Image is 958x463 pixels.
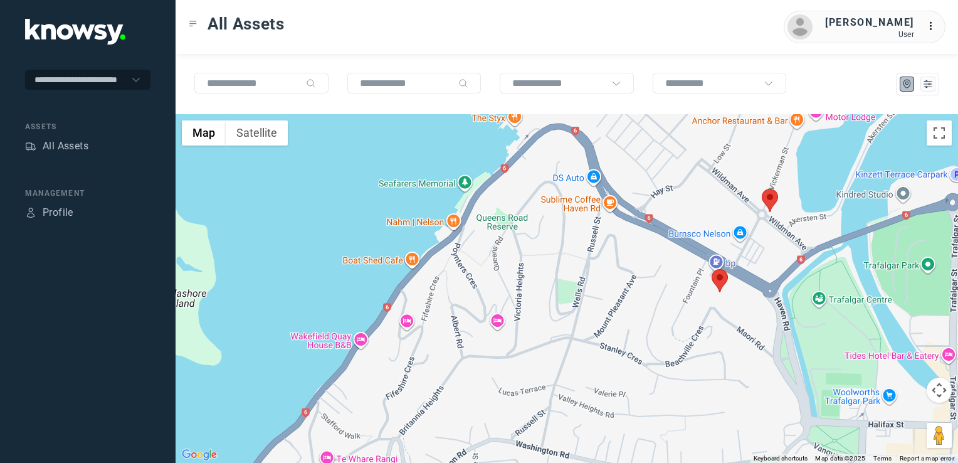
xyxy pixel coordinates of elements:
[25,205,73,220] a: ProfileProfile
[927,378,952,403] button: Map camera controls
[922,78,934,90] div: List
[927,423,952,448] button: Drag Pegman onto the map to open Street View
[825,15,914,30] div: [PERSON_NAME]
[927,120,952,146] button: Toggle fullscreen view
[179,447,220,463] a: Open this area in Google Maps (opens a new window)
[900,455,954,462] a: Report a map error
[182,120,226,146] button: Show street map
[25,141,36,152] div: Assets
[927,19,942,36] div: :
[873,455,892,462] a: Terms (opens in new tab)
[25,121,150,132] div: Assets
[189,19,197,28] div: Toggle Menu
[25,188,150,199] div: Management
[25,19,125,45] img: Application Logo
[306,78,316,88] div: Search
[208,13,285,35] span: All Assets
[25,139,88,154] a: AssetsAll Assets
[754,454,808,463] button: Keyboard shortcuts
[787,14,813,40] img: avatar.png
[927,19,942,34] div: :
[226,120,288,146] button: Show satellite imagery
[43,139,88,154] div: All Assets
[458,78,468,88] div: Search
[927,21,940,31] tspan: ...
[902,78,913,90] div: Map
[815,455,866,462] span: Map data ©2025
[43,205,73,220] div: Profile
[825,30,914,39] div: User
[179,447,220,463] img: Google
[25,207,36,218] div: Profile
